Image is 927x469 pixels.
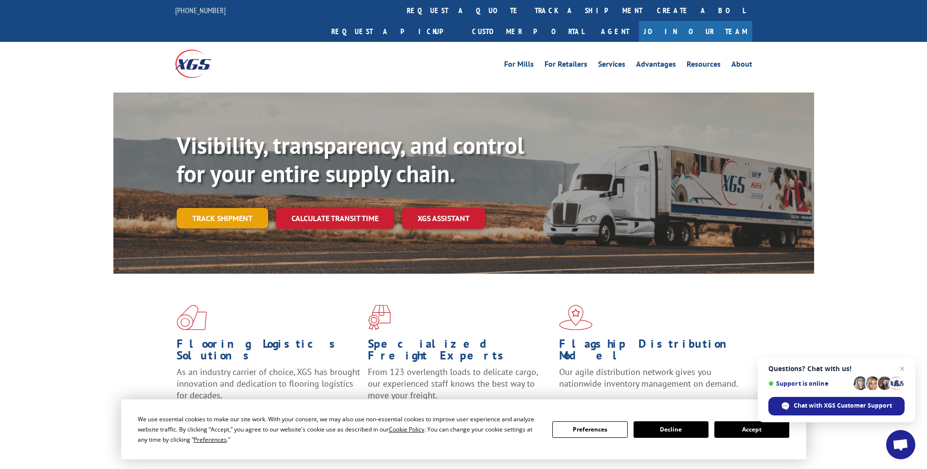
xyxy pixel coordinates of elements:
[768,397,905,415] span: Chat with XGS Customer Support
[794,401,892,410] span: Chat with XGS Customer Support
[194,435,227,444] span: Preferences
[636,60,676,71] a: Advantages
[177,208,268,228] a: Track shipment
[591,21,639,42] a: Agent
[368,338,552,366] h1: Specialized Freight Experts
[714,421,789,438] button: Accept
[504,60,534,71] a: For Mills
[177,366,360,401] span: As an industry carrier of choice, XGS has brought innovation and dedication to flooring logistics...
[324,21,465,42] a: Request a pickup
[768,365,905,373] span: Questions? Chat with us!
[687,60,721,71] a: Resources
[368,366,552,410] p: From 123 overlength loads to delicate cargo, our experienced staff knows the best way to move you...
[731,60,752,71] a: About
[598,60,625,71] a: Services
[559,305,593,330] img: xgs-icon-flagship-distribution-model-red
[389,425,424,433] span: Cookie Policy
[177,338,361,366] h1: Flooring Logistics Solutions
[402,208,485,229] a: XGS ASSISTANT
[121,399,806,459] div: Cookie Consent Prompt
[768,380,850,387] span: Support is online
[368,305,391,330] img: xgs-icon-focused-on-flooring-red
[639,21,752,42] a: Join Our Team
[886,430,915,459] a: Open chat
[175,5,226,15] a: [PHONE_NUMBER]
[465,21,591,42] a: Customer Portal
[552,421,627,438] button: Preferences
[177,130,524,188] b: Visibility, transparency, and control for your entire supply chain.
[559,398,680,410] a: Learn More >
[559,338,743,366] h1: Flagship Distribution Model
[177,305,207,330] img: xgs-icon-total-supply-chain-intelligence-red
[545,60,587,71] a: For Retailers
[634,421,709,438] button: Decline
[559,366,738,389] span: Our agile distribution network gives you nationwide inventory management on demand.
[276,208,394,229] a: Calculate transit time
[138,414,541,445] div: We use essential cookies to make our site work. With your consent, we may also use non-essential ...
